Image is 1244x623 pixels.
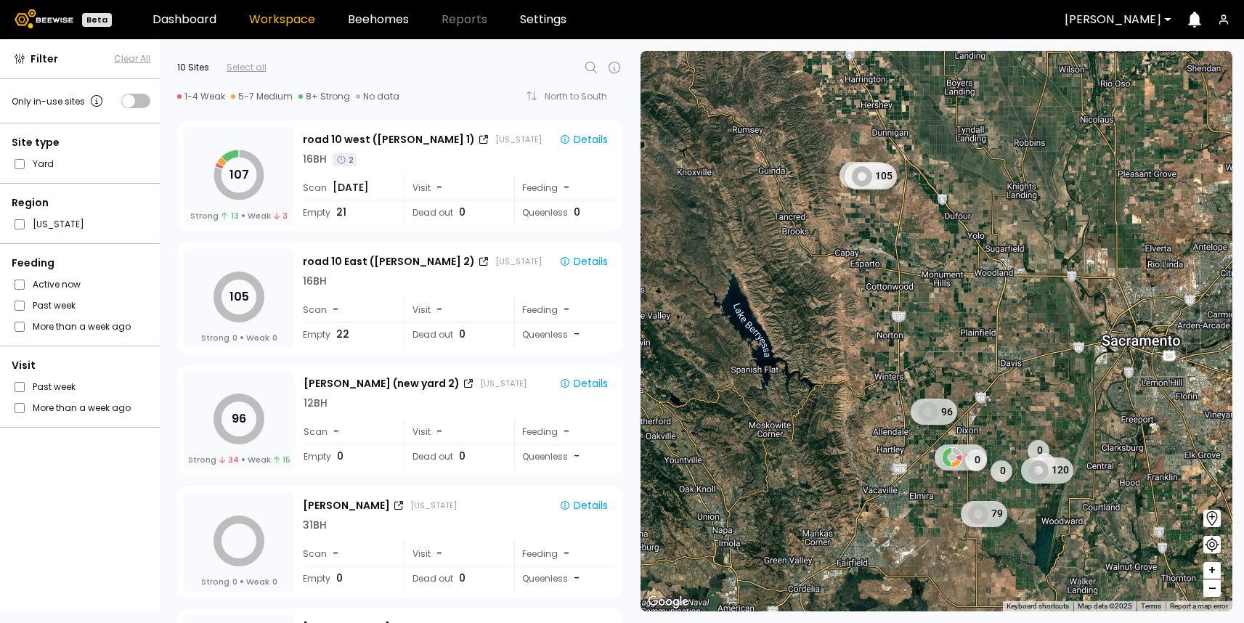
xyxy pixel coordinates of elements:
span: 0 [232,332,237,343]
a: Open this area in Google Maps (opens a new window) [644,593,692,611]
div: Scan [304,420,395,444]
span: 15 [274,454,290,465]
div: 31 BH [303,518,327,533]
label: [US_STATE] [33,216,84,232]
div: 107 [839,162,891,188]
span: 0 [272,332,277,343]
div: [PERSON_NAME] [303,498,390,513]
div: North to South [545,92,617,101]
button: Details [553,252,614,271]
span: 13 [221,210,238,221]
span: + [1208,561,1216,579]
div: road 10 west ([PERSON_NAME] 1) [303,132,475,147]
span: [DATE] [333,180,369,195]
span: 34 [219,454,239,465]
span: - [436,180,442,195]
div: Strong Weak [201,576,277,587]
div: Visit [404,542,504,566]
span: - [436,546,442,561]
label: More than a week ago [33,400,131,415]
span: 0 [459,571,466,586]
span: 22 [336,327,349,342]
label: Active now [33,277,81,292]
div: 1-4 Weak [177,91,225,102]
div: Scan [303,176,394,200]
div: Feeding [514,176,614,200]
div: Dead out [404,322,504,346]
div: Dead out [404,200,504,224]
img: Beewise logo [15,9,73,28]
label: Past week [33,379,76,394]
span: - [574,327,580,342]
div: Feeding [514,298,614,322]
span: Map data ©2025 [1078,602,1132,610]
div: Feeding [514,542,614,566]
div: Select all [227,61,267,74]
span: - [436,302,442,317]
div: 96 [911,399,957,425]
button: Clear All [114,52,150,65]
div: Empty [303,566,394,590]
span: 0 [574,205,580,220]
a: Beehomes [348,14,409,25]
div: 105 [844,163,896,190]
span: - [333,424,339,439]
tspan: 105 [229,288,249,305]
div: Details [559,133,608,146]
div: Scan [303,542,394,566]
button: – [1203,579,1221,597]
div: Queenless [514,566,614,590]
div: Queenless [514,200,614,224]
div: Strong Weak [201,332,277,343]
a: Workspace [249,14,315,25]
div: Queenless [514,444,614,468]
div: Queenless [514,322,614,346]
span: – [1208,579,1216,598]
a: Settings [520,14,566,25]
div: Strong Weak [188,454,291,465]
span: - [333,302,338,317]
div: - [564,180,571,195]
div: 120 [1020,457,1073,484]
div: 110 [934,444,986,471]
div: - [564,424,571,439]
span: - [574,449,580,464]
div: Strong Weak [190,210,288,221]
div: - [564,302,571,317]
span: 3 [274,210,288,221]
span: - [436,424,442,439]
div: [US_STATE] [480,378,527,389]
span: Filter [31,52,58,67]
div: 16 BH [303,274,327,289]
tspan: 107 [229,166,249,183]
div: 12 BH [304,396,328,411]
div: Site type [12,135,150,150]
span: 0 [459,449,466,464]
img: Google [644,593,692,611]
div: Dead out [404,444,504,468]
div: Visit [12,358,150,373]
div: Beta [82,13,112,27]
div: [PERSON_NAME] (new yard 2) [304,376,460,391]
div: Details [559,499,608,512]
div: [US_STATE] [495,134,542,145]
div: Visit [404,420,504,444]
label: Past week [33,298,76,313]
div: 0 [964,449,986,471]
tspan: 96 [232,410,246,427]
a: Terms (opens in new tab) [1141,602,1161,610]
div: Details [559,377,608,390]
label: More than a week ago [33,319,131,334]
div: Empty [303,322,394,346]
div: 10 Sites [177,61,209,74]
span: 0 [336,571,343,586]
button: Keyboard shortcuts [1007,601,1069,611]
div: 8+ Strong [298,91,350,102]
div: 0 [991,460,1012,482]
div: - [564,546,571,561]
div: 79 [961,501,1007,527]
div: 2 [333,153,357,166]
span: 0 [459,327,466,342]
div: [US_STATE] [495,256,542,267]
